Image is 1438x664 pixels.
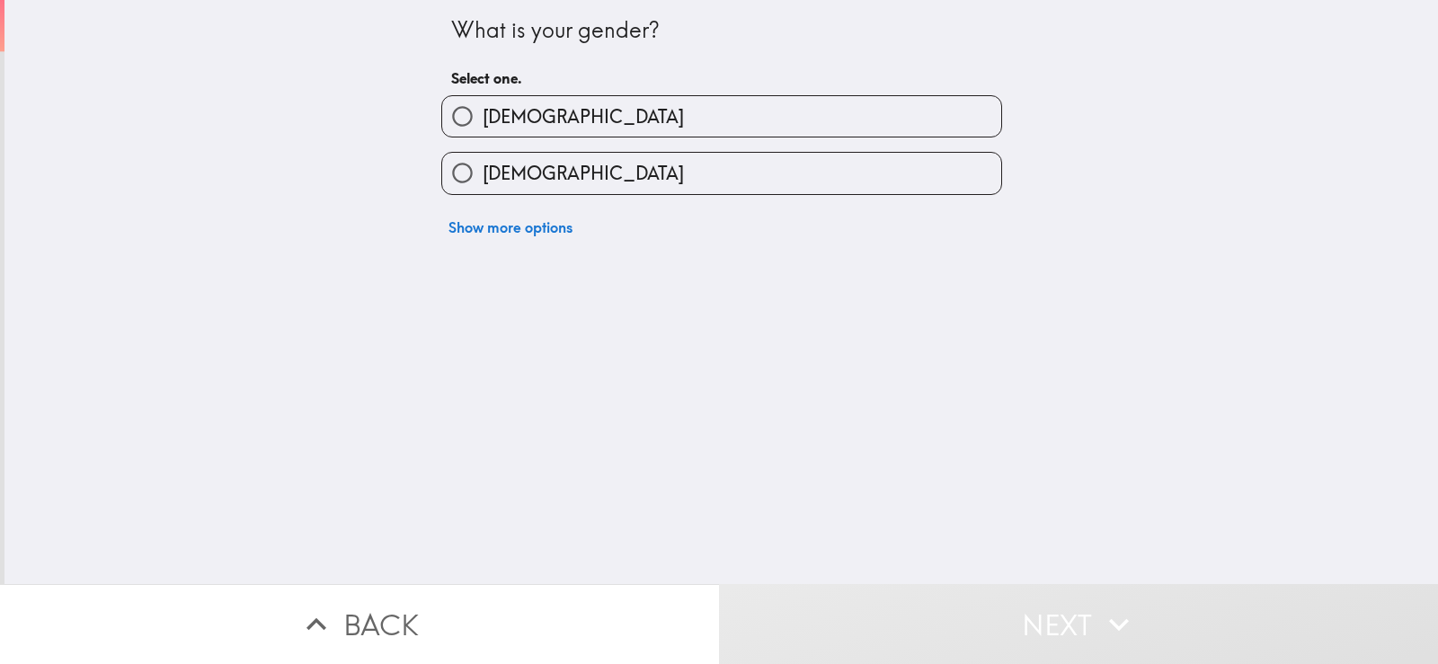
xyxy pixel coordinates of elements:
[483,104,684,129] span: [DEMOGRAPHIC_DATA]
[442,153,1001,193] button: [DEMOGRAPHIC_DATA]
[451,68,992,88] h6: Select one.
[442,96,1001,137] button: [DEMOGRAPHIC_DATA]
[441,209,580,245] button: Show more options
[719,584,1438,664] button: Next
[451,15,992,46] div: What is your gender?
[483,161,684,186] span: [DEMOGRAPHIC_DATA]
